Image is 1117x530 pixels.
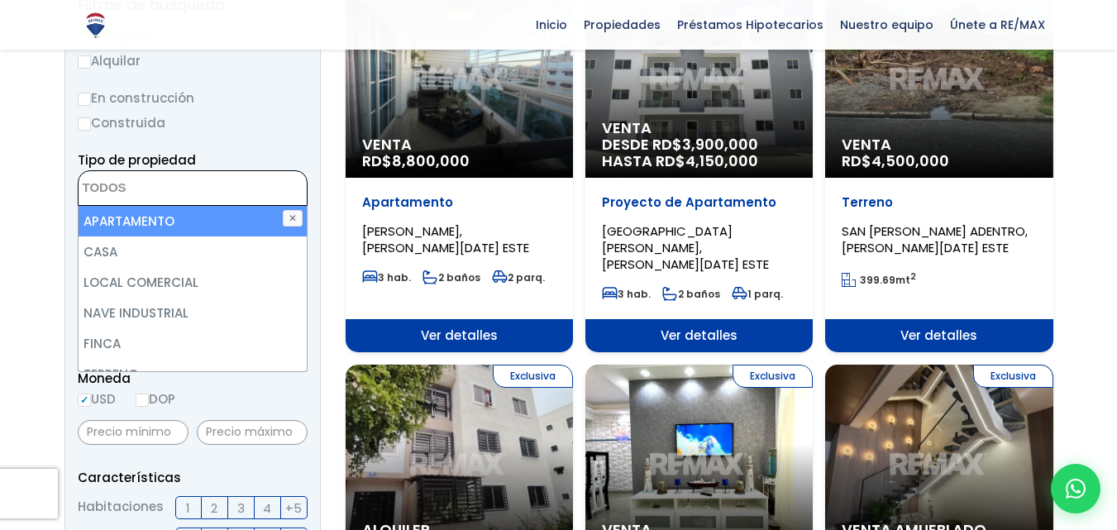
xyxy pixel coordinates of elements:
[362,136,556,153] span: Venta
[682,134,758,155] span: 3,900,000
[79,328,307,359] li: FINCA
[197,420,308,445] input: Precio máximo
[860,273,895,287] span: 399.69
[78,50,308,71] label: Alquilar
[602,194,796,211] p: Proyecto de Apartamento
[79,298,307,328] li: NAVE INDUSTRIAL
[842,273,916,287] span: mt
[78,389,116,409] label: USD
[392,150,470,171] span: 8,800,000
[78,368,308,389] span: Moneda
[78,467,308,488] p: Características
[493,365,573,388] span: Exclusiva
[79,171,239,207] textarea: Search
[871,150,949,171] span: 4,500,000
[733,365,813,388] span: Exclusiva
[602,287,651,301] span: 3 hab.
[136,389,175,409] label: DOP
[79,359,307,389] li: TERRENO
[285,498,302,518] span: +5
[362,270,411,284] span: 3 hab.
[602,222,769,273] span: [GEOGRAPHIC_DATA][PERSON_NAME], [PERSON_NAME][DATE] ESTE
[602,153,796,170] span: HASTA RD$
[422,270,480,284] span: 2 baños
[973,365,1053,388] span: Exclusiva
[79,206,307,236] li: APARTAMENTO
[362,150,470,171] span: RD$
[78,420,189,445] input: Precio mínimo
[602,136,796,170] span: DESDE RD$
[362,194,556,211] p: Apartamento
[346,319,573,352] span: Ver detalles
[842,150,949,171] span: RD$
[78,496,164,519] span: Habitaciones
[263,498,271,518] span: 4
[492,270,545,284] span: 2 parq.
[78,151,196,169] span: Tipo de propiedad
[910,270,916,283] sup: 2
[78,55,91,69] input: Alquilar
[211,498,217,518] span: 2
[585,319,813,352] span: Ver detalles
[669,12,832,37] span: Préstamos Hipotecarios
[842,222,1028,256] span: SAN [PERSON_NAME] ADENTRO, [PERSON_NAME][DATE] ESTE
[662,287,720,301] span: 2 baños
[78,88,308,108] label: En construcción
[78,112,308,133] label: Construida
[186,498,190,518] span: 1
[527,12,575,37] span: Inicio
[78,117,91,131] input: Construida
[732,287,783,301] span: 1 parq.
[825,319,1053,352] span: Ver detalles
[842,194,1036,211] p: Terreno
[832,12,942,37] span: Nuestro equipo
[136,394,149,407] input: DOP
[842,136,1036,153] span: Venta
[942,12,1053,37] span: Únete a RE/MAX
[362,222,529,256] span: [PERSON_NAME], [PERSON_NAME][DATE] ESTE
[78,394,91,407] input: USD
[685,150,758,171] span: 4,150,000
[81,11,110,40] img: Logo de REMAX
[575,12,669,37] span: Propiedades
[78,93,91,106] input: En construcción
[79,236,307,267] li: CASA
[283,210,303,227] button: ✕
[237,498,245,518] span: 3
[79,267,307,298] li: LOCAL COMERCIAL
[602,120,796,136] span: Venta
